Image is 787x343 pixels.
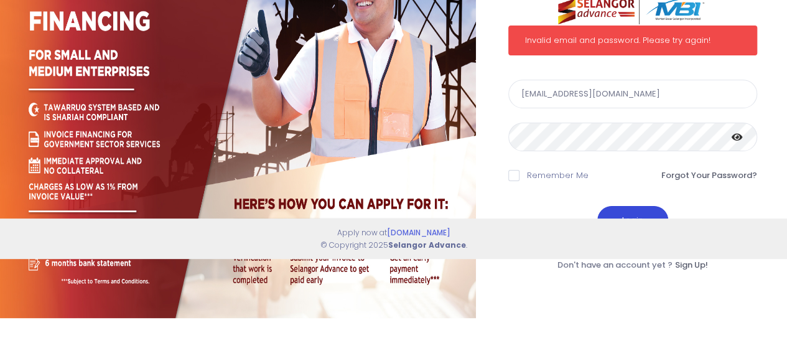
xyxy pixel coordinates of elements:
a: [DOMAIN_NAME] [387,227,450,238]
input: E-Mail Address [508,80,757,108]
button: Login [597,206,668,235]
a: Forgot Your Password? [661,169,757,182]
a: Sign Up! [675,259,708,271]
div: Invalid email and password. Please try again! [525,34,740,47]
label: Remember Me [527,169,589,182]
span: Apply now at © Copyright 2025 . [320,227,467,250]
strong: Selangor Advance [388,240,466,250]
span: Don't have an account yet ? [557,259,673,271]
